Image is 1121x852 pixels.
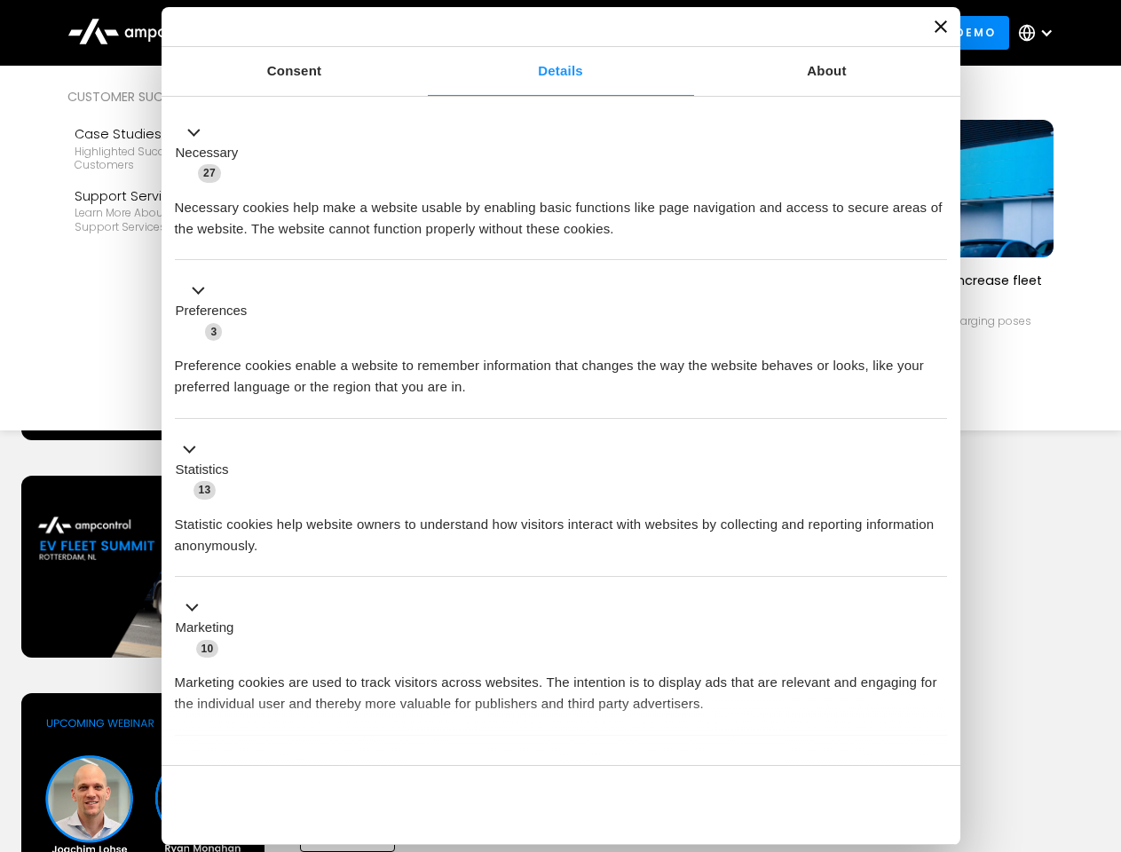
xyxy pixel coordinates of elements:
[67,87,288,106] div: Customer success
[205,323,222,341] span: 3
[176,618,234,638] label: Marketing
[428,47,694,96] a: Details
[935,20,947,33] button: Close banner
[175,755,320,777] button: Unclassified (2)
[175,597,245,659] button: Marketing (10)
[75,186,280,206] div: Support Services
[175,280,258,343] button: Preferences (3)
[175,438,240,501] button: Statistics (13)
[175,184,947,240] div: Necessary cookies help make a website usable by enabling basic functions like page navigation and...
[176,143,239,163] label: Necessary
[75,206,280,233] div: Learn more about Ampcontrol’s support services
[293,758,310,776] span: 2
[176,460,229,480] label: Statistics
[176,301,248,321] label: Preferences
[67,179,288,241] a: Support ServicesLearn more about Ampcontrol’s support services
[75,124,280,144] div: Case Studies
[691,779,946,831] button: Okay
[196,640,219,658] span: 10
[75,145,280,172] div: Highlighted success stories From Our Customers
[175,342,947,398] div: Preference cookies enable a website to remember information that changes the way the website beha...
[175,501,947,556] div: Statistic cookies help website owners to understand how visitors interact with websites by collec...
[694,47,960,96] a: About
[198,164,221,182] span: 27
[193,481,217,499] span: 13
[67,117,288,179] a: Case StudiesHighlighted success stories From Our Customers
[175,122,249,184] button: Necessary (27)
[162,47,428,96] a: Consent
[175,659,947,714] div: Marketing cookies are used to track visitors across websites. The intention is to display ads tha...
